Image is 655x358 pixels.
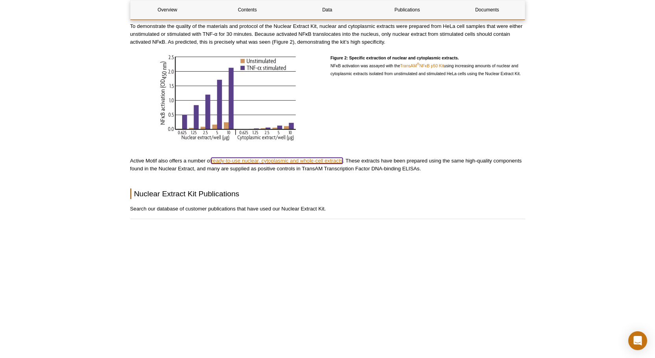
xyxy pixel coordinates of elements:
p: To demonstrate the quality of the materials and protocol of the Nuclear Extract Kit, nuclear and ... [130,22,525,46]
div: Open Intercom Messenger [628,331,647,350]
a: Data [290,0,364,19]
a: Publications [370,0,444,19]
img: Specific extraction of nuclear and cytoplasmic extracts using the Nuclear Extract Kit [159,54,296,141]
a: ready-to-use nuclear, cytoplasmic and whole-cell extracts [211,158,343,164]
a: TransAM®NFκB p50 Kit [400,63,444,68]
a: Contents [210,0,284,19]
p: Active Motif also offers a number of . These extracts have been prepared using the same high-qual... [130,157,525,173]
p: Search our database of customer publications that have used our Nuclear Extract Kit. [130,205,525,213]
h2: Nuclear Extract Kit Publications [130,188,525,199]
strong: Figure 2: Specific extraction of nuclear and cytoplasmic extracts. [330,55,459,60]
sup: ® [417,63,419,66]
a: Documents [450,0,524,19]
span: NFκB activation was assayed with the using increasing amounts of nuclear and cytoplasmic extracts... [330,55,521,76]
a: Overview [131,0,205,19]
